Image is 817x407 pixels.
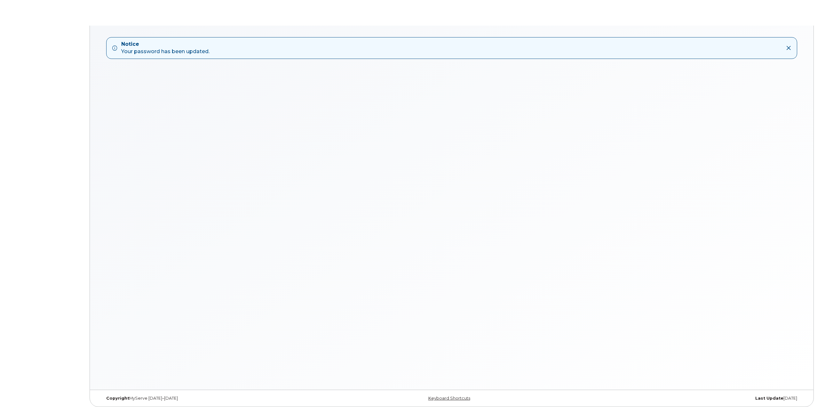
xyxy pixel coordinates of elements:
[121,41,210,48] strong: Notice
[428,396,470,401] a: Keyboard Shortcuts
[101,396,335,401] div: MyServe [DATE]–[DATE]
[568,396,802,401] div: [DATE]
[121,41,210,55] div: Your password has been updated.
[755,396,783,401] strong: Last Update
[106,396,129,401] strong: Copyright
